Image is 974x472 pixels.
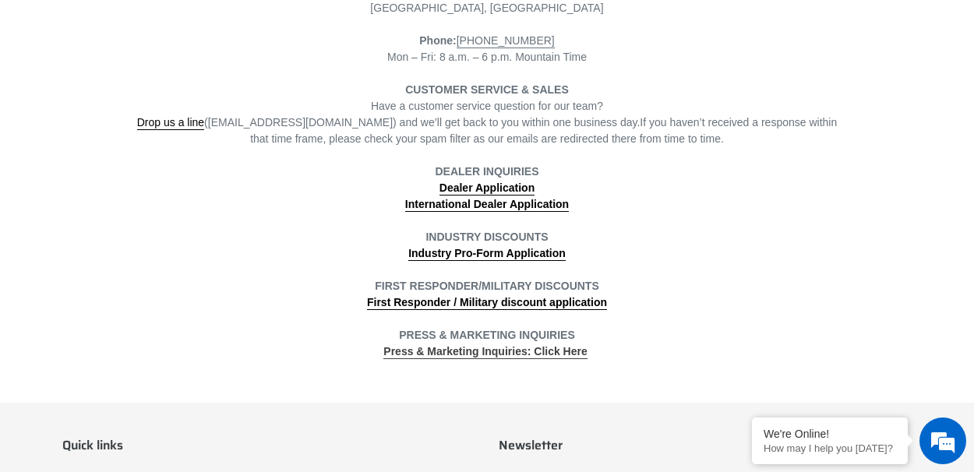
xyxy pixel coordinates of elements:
div: Have a customer service question for our team? If you haven’t received a response within that tim... [135,98,838,147]
p: Newsletter [499,438,912,453]
strong: PRESS & MARKETING INQUIRIES [399,329,575,341]
a: Press & Marketing Inquiries: Click Here [383,345,587,359]
strong: CUSTOMER SERVICE & SALES [405,83,569,96]
strong: First Responder / Military discount application [367,296,607,308]
strong: DEALER INQUIRIES [435,165,538,195]
strong: Industry Pro-Form Application [408,247,566,259]
p: Quick links [62,438,475,453]
strong: FIRST RESPONDER/MILITARY DISCOUNTS [375,280,599,292]
a: Dealer Application [439,181,535,195]
span: [GEOGRAPHIC_DATA], [GEOGRAPHIC_DATA] [370,2,603,14]
a: [PHONE_NUMBER] [457,34,555,48]
a: International Dealer Application [405,198,569,212]
a: Drop us a line [137,116,204,130]
strong: INDUSTRY DISCOUNTS [425,231,548,243]
div: We're Online! [764,428,896,440]
p: How may I help you today? [764,442,896,454]
strong: Phone: [419,34,456,47]
strong: International Dealer Application [405,198,569,210]
a: Industry Pro-Form Application [408,247,566,261]
div: Mon – Fri: 8 a.m. – 6 p.m. Mountain Time [135,33,838,65]
a: First Responder / Military discount application [367,296,607,310]
span: ([EMAIL_ADDRESS][DOMAIN_NAME]) and we’ll get back to you within one business day. [137,116,641,130]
